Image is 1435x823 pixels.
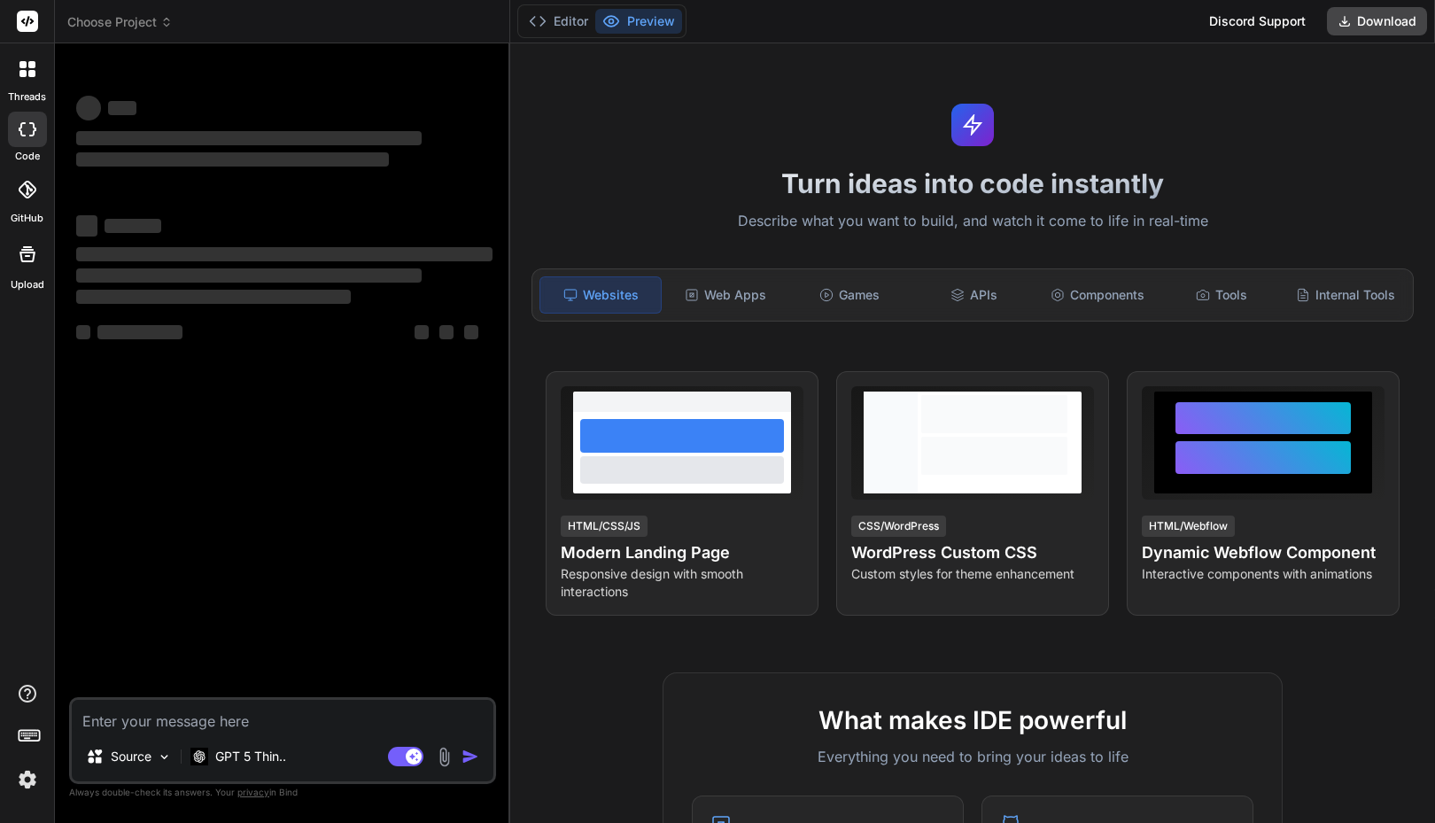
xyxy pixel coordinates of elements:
[561,565,803,601] p: Responsive design with smooth interactions
[851,565,1094,583] p: Custom styles for theme enhancement
[97,325,182,339] span: ‌
[415,325,429,339] span: ‌
[76,215,97,237] span: ‌
[15,149,40,164] label: code
[111,748,151,765] p: Source
[67,13,173,31] span: Choose Project
[1327,7,1427,35] button: Download
[521,167,1424,199] h1: Turn ideas into code instantly
[561,540,803,565] h4: Modern Landing Page
[522,9,595,34] button: Editor
[76,268,422,283] span: ‌
[521,210,1424,233] p: Describe what you want to build, and watch it come to life in real-time
[76,152,389,167] span: ‌
[1198,7,1316,35] div: Discord Support
[434,747,454,767] img: attachment
[105,219,161,233] span: ‌
[692,746,1253,767] p: Everything you need to bring your ideas to life
[665,276,786,314] div: Web Apps
[69,784,496,801] p: Always double-check its answers. Your in Bind
[462,748,479,765] img: icon
[215,748,286,765] p: GPT 5 Thin..
[12,765,43,795] img: settings
[851,540,1094,565] h4: WordPress Custom CSS
[190,748,208,765] img: GPT 5 Thinking High
[157,749,172,765] img: Pick Models
[76,247,493,261] span: ‌
[76,290,351,304] span: ‌
[237,787,269,797] span: privacy
[11,211,43,226] label: GitHub
[913,276,1034,314] div: APIs
[1037,276,1158,314] div: Components
[595,9,682,34] button: Preview
[76,96,101,120] span: ‌
[851,516,946,537] div: CSS/WordPress
[1142,565,1385,583] p: Interactive components with animations
[1142,540,1385,565] h4: Dynamic Webflow Component
[76,131,422,145] span: ‌
[539,276,662,314] div: Websites
[789,276,910,314] div: Games
[76,325,90,339] span: ‌
[439,325,454,339] span: ‌
[108,101,136,115] span: ‌
[8,89,46,105] label: threads
[1142,516,1235,537] div: HTML/Webflow
[1161,276,1282,314] div: Tools
[692,702,1253,739] h2: What makes IDE powerful
[1285,276,1406,314] div: Internal Tools
[11,277,44,292] label: Upload
[464,325,478,339] span: ‌
[561,516,648,537] div: HTML/CSS/JS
